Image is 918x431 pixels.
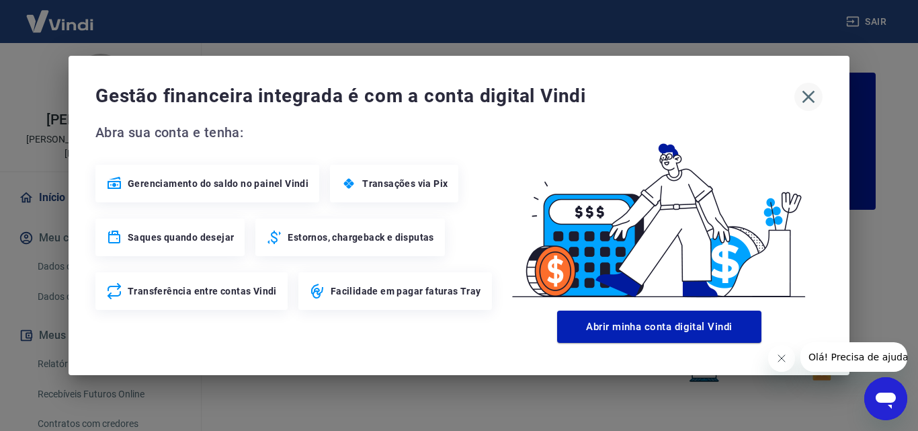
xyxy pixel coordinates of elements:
span: Olá! Precisa de ajuda? [8,9,113,20]
iframe: Botão para abrir a janela de mensagens [864,377,907,420]
span: Transferência entre contas Vindi [128,284,277,298]
span: Gerenciamento do saldo no painel Vindi [128,177,308,190]
span: Abra sua conta e tenha: [95,122,496,143]
button: Abrir minha conta digital Vindi [557,311,761,343]
span: Estornos, chargeback e disputas [288,231,433,244]
iframe: Mensagem da empresa [800,342,907,372]
span: Transações via Pix [362,177,448,190]
iframe: Fechar mensagem [768,345,795,372]
span: Saques quando desejar [128,231,234,244]
img: Good Billing [496,122,823,305]
span: Facilidade em pagar faturas Tray [331,284,481,298]
span: Gestão financeira integrada é com a conta digital Vindi [95,83,794,110]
